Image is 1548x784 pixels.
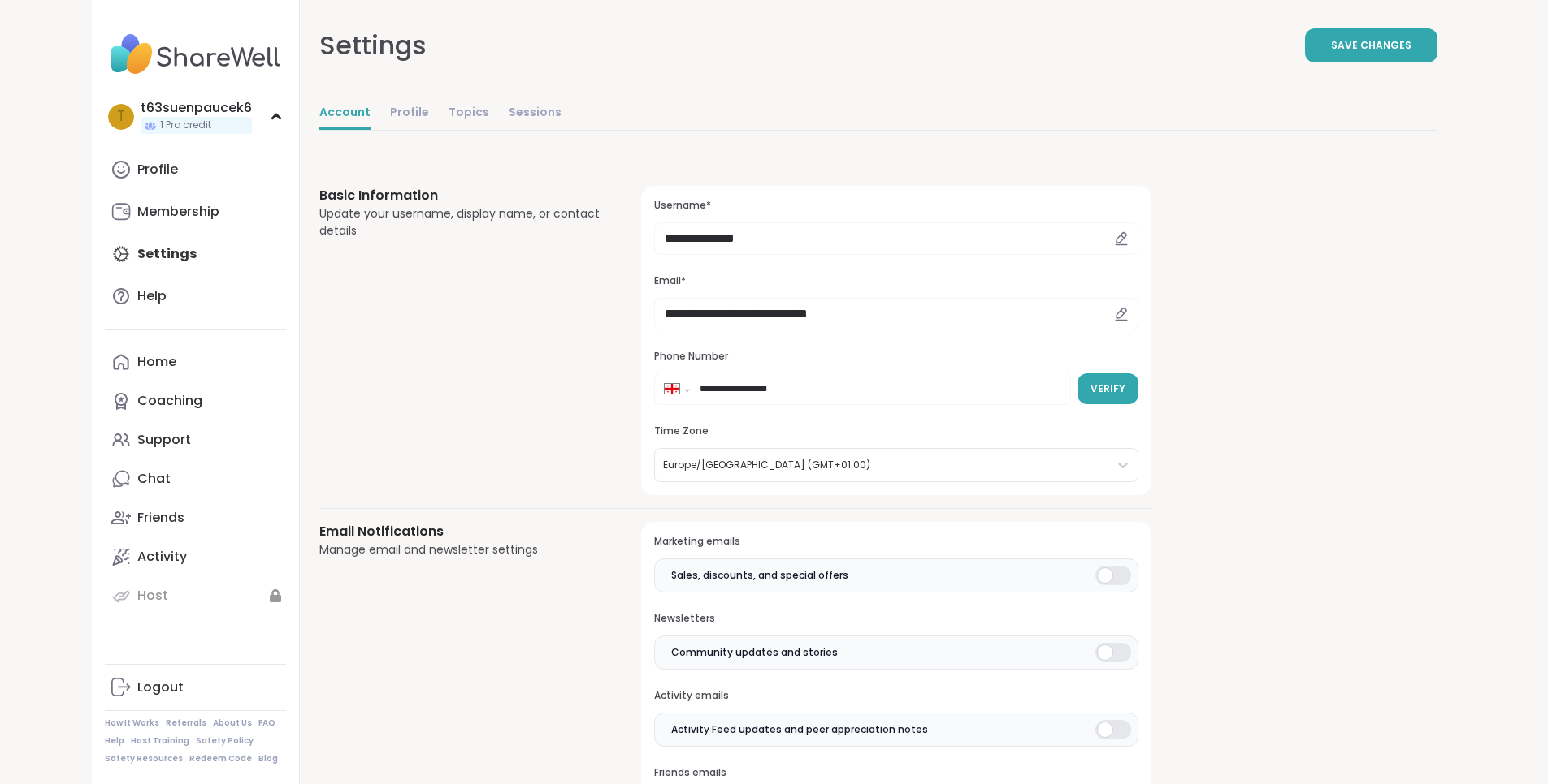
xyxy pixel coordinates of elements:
a: Host Training [131,735,189,747]
span: Community updates and stories [671,645,838,660]
h3: Basic Information [319,186,603,205]
a: Coaching [105,381,286,420]
h3: Email Notifications [319,522,603,541]
button: Verify [1078,373,1138,404]
span: Save Changes [1331,38,1411,53]
a: Profile [105,150,286,189]
span: Verify [1091,381,1125,396]
span: 1 Pro credit [160,118,211,132]
a: Support [105,420,286,459]
h3: Friends emails [654,766,1138,780]
span: Sales, discounts, and special offers [671,568,848,583]
a: Topics [449,97,489,130]
div: Help [137,287,167,305]
div: t63suenpaucek6 [141,99,252,117]
h3: Marketing emails [654,535,1138,549]
a: Activity [105,537,286,576]
div: Chat [137,470,171,488]
a: How It Works [105,717,159,729]
h3: Phone Number [654,350,1138,364]
h3: Email* [654,274,1138,288]
a: Sessions [509,97,562,130]
a: Safety Resources [105,753,183,765]
a: Help [105,277,286,316]
a: FAQ [258,717,275,729]
div: Coaching [137,392,202,410]
a: Safety Policy [196,735,254,747]
a: Host [105,576,286,615]
img: ShareWell Nav Logo [105,26,286,83]
a: Membership [105,192,286,231]
h3: Time Zone [654,424,1138,438]
h3: Username* [654,199,1138,213]
div: Profile [137,161,178,179]
a: About Us [213,717,252,729]
a: Home [105,342,286,381]
div: Membership [137,203,219,221]
a: Referrals [166,717,206,729]
h3: Activity emails [654,689,1138,703]
div: Settings [319,26,427,65]
span: Activity Feed updates and peer appreciation notes [671,722,928,737]
a: Redeem Code [189,753,252,765]
div: Activity [137,548,187,566]
a: Profile [390,97,429,130]
span: t [117,106,125,127]
a: Blog [258,753,278,765]
div: Logout [137,678,184,696]
h3: Newsletters [654,612,1138,626]
div: Host [137,587,168,605]
a: Chat [105,459,286,498]
div: Update your username, display name, or contact details [319,205,603,239]
a: Friends [105,498,286,537]
div: Support [137,431,191,449]
div: Manage email and newsletter settings [319,541,603,558]
button: Save Changes [1305,28,1437,62]
a: Logout [105,668,286,707]
div: Friends [137,509,184,527]
div: Home [137,353,176,371]
a: Account [319,97,371,130]
a: Help [105,735,124,747]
